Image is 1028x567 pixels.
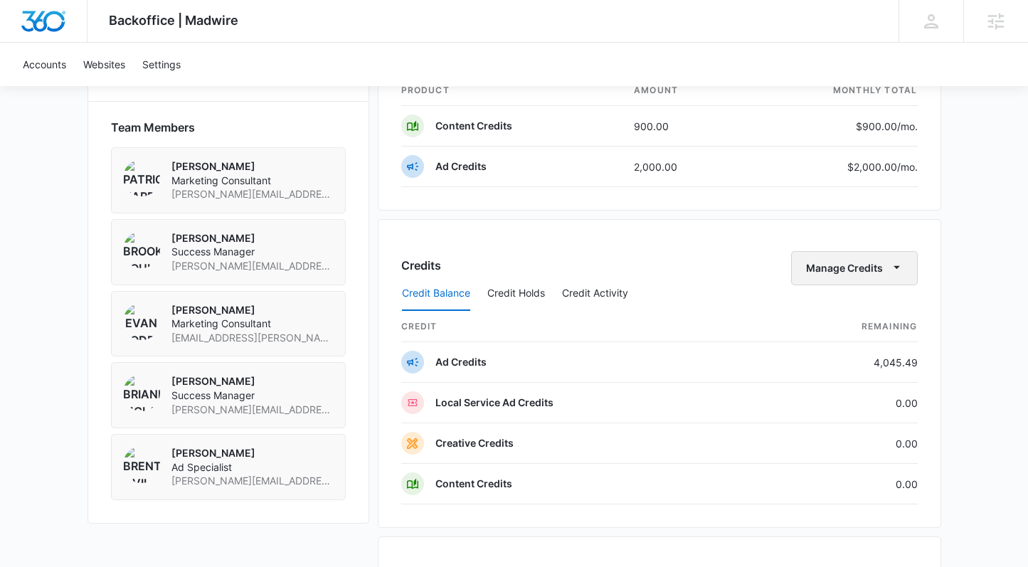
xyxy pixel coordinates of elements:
[401,312,767,342] th: credit
[401,75,623,106] th: product
[622,75,744,106] th: amount
[171,460,334,475] span: Ad Specialist
[123,159,160,196] img: Patrick Harral
[435,436,514,450] p: Creative Credits
[622,147,744,187] td: 2,000.00
[171,245,334,259] span: Success Manager
[14,43,75,86] a: Accounts
[562,277,628,311] button: Credit Activity
[487,277,545,311] button: Credit Holds
[435,119,512,133] p: Content Credits
[123,231,160,268] img: Brooke Poulson
[767,342,918,383] td: 4,045.49
[171,374,334,388] p: [PERSON_NAME]
[123,374,160,411] img: Brianna McLatchie
[171,403,334,417] span: [PERSON_NAME][EMAIL_ADDRESS][PERSON_NAME][DOMAIN_NAME]
[767,464,918,504] td: 0.00
[171,388,334,403] span: Success Manager
[171,187,334,201] span: [PERSON_NAME][EMAIL_ADDRESS][PERSON_NAME][DOMAIN_NAME]
[134,43,189,86] a: Settings
[171,446,334,460] p: [PERSON_NAME]
[767,423,918,464] td: 0.00
[851,119,918,134] p: $900.00
[171,259,334,273] span: [PERSON_NAME][EMAIL_ADDRESS][PERSON_NAME][DOMAIN_NAME]
[171,317,334,331] span: Marketing Consultant
[171,159,334,174] p: [PERSON_NAME]
[171,474,334,488] span: [PERSON_NAME][EMAIL_ADDRESS][PERSON_NAME][DOMAIN_NAME]
[171,174,334,188] span: Marketing Consultant
[847,159,918,174] p: $2,000.00
[75,43,134,86] a: Websites
[435,355,487,369] p: Ad Credits
[171,231,334,245] p: [PERSON_NAME]
[435,396,553,410] p: Local Service Ad Credits
[767,383,918,423] td: 0.00
[435,159,487,174] p: Ad Credits
[897,161,918,173] span: /mo.
[622,106,744,147] td: 900.00
[897,120,918,132] span: /mo.
[171,331,334,345] span: [EMAIL_ADDRESS][PERSON_NAME][DOMAIN_NAME]
[767,312,918,342] th: Remaining
[791,251,918,285] button: Manage Credits
[744,75,918,106] th: monthly total
[401,257,441,274] h3: Credits
[402,277,470,311] button: Credit Balance
[111,119,195,136] span: Team Members
[123,303,160,340] img: Evan Rodriguez
[109,13,238,28] span: Backoffice | Madwire
[435,477,512,491] p: Content Credits
[171,303,334,317] p: [PERSON_NAME]
[123,446,160,483] img: Brent Avila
